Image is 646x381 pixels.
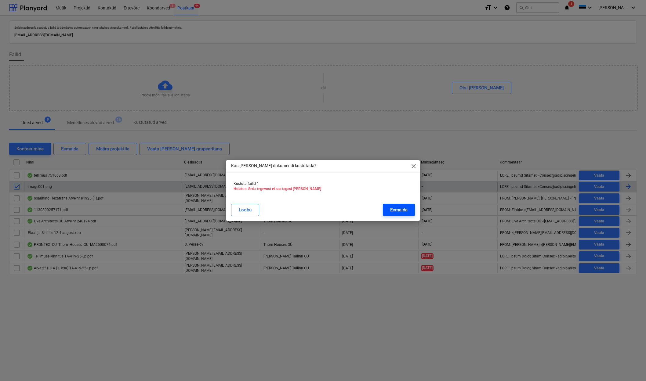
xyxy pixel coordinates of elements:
div: Loobu [239,206,252,214]
button: Loobu [231,204,259,216]
p: Kas [PERSON_NAME] dokumendi kustutada? [231,163,317,169]
p: Kustuta failid 1 [234,181,413,186]
p: Hoiatus: Seda tegevust ei saa tagasi [PERSON_NAME] [234,186,413,192]
span: close [410,163,417,170]
div: Eemalda [390,206,408,214]
button: Eemalda [383,204,415,216]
